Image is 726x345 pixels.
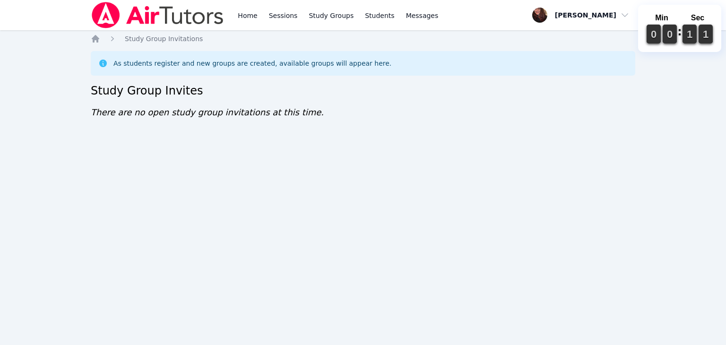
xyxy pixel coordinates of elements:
[113,59,391,68] div: As students register and new groups are created, available groups will appear here.
[91,83,635,98] h2: Study Group Invites
[406,11,439,20] span: Messages
[125,34,203,43] a: Study Group Invitations
[91,2,225,28] img: Air Tutors
[125,35,203,43] span: Study Group Invitations
[91,107,324,117] span: There are no open study group invitations at this time.
[91,34,635,43] nav: Breadcrumb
